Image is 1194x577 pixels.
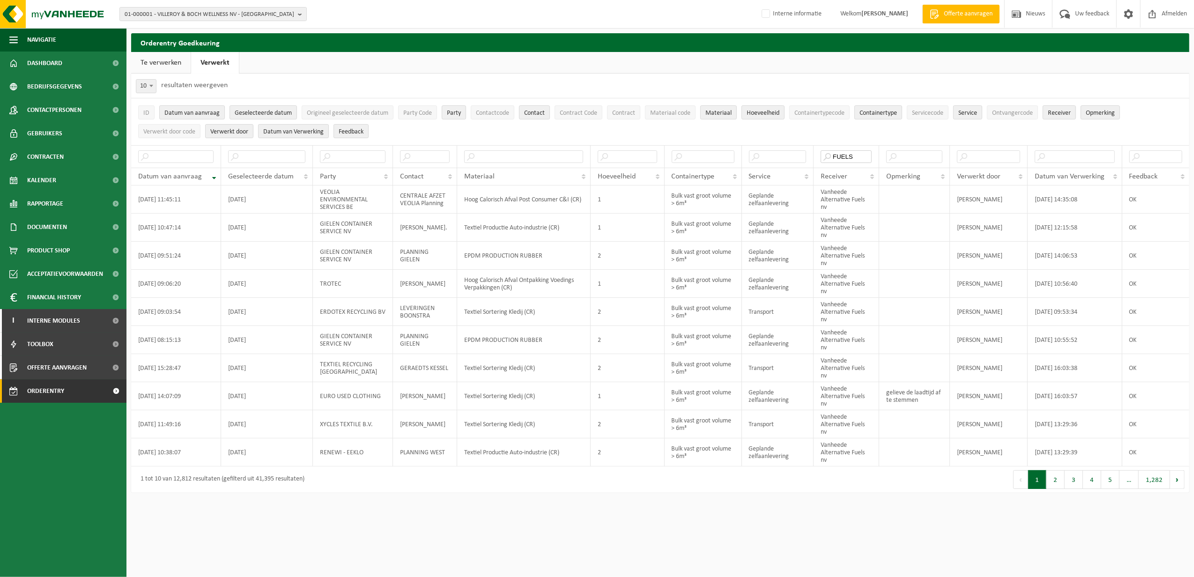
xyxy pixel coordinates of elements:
[313,270,393,298] td: TROTEC
[393,298,457,326] td: LEVERINGEN BOONSTRA
[560,110,597,117] span: Contract Code
[1083,470,1101,489] button: 4
[161,81,228,89] label: resultaten weergeven
[591,354,664,382] td: 2
[334,124,369,138] button: FeedbackFeedback: Activate to sort
[1086,110,1115,117] span: Opmerking
[957,173,1001,180] span: Verwerkt door
[393,382,457,410] td: [PERSON_NAME]
[1028,410,1122,438] td: [DATE] 13:29:36
[665,326,742,354] td: Bulk vast groot volume > 6m³
[263,128,324,135] span: Datum van Verwerking
[313,185,393,214] td: VEOLIA ENVIRONMENTAL SERVICES BE
[814,270,879,298] td: Vanheede Alternative Fuels nv
[221,185,313,214] td: [DATE]
[607,105,640,119] button: ContractContract: Activate to sort
[814,382,879,410] td: Vanheede Alternative Fuels nv
[457,326,591,354] td: EPDM PRODUCTION RUBBER
[907,105,949,119] button: ServicecodeServicecode: Activate to sort
[221,354,313,382] td: [DATE]
[302,105,393,119] button: Origineel geselecteerde datumOrigineel geselecteerde datum: Activate to sort
[987,105,1038,119] button: OntvangercodeOntvangercode: Activate to sort
[131,326,221,354] td: [DATE] 08:15:13
[591,382,664,410] td: 1
[27,262,103,286] span: Acceptatievoorwaarden
[591,270,664,298] td: 1
[221,298,313,326] td: [DATE]
[1028,382,1122,410] td: [DATE] 16:03:57
[886,173,920,180] span: Opmerking
[27,192,63,215] span: Rapportage
[230,105,297,119] button: Geselecteerde datumGeselecteerde datum: Activate to sort
[814,354,879,382] td: Vanheede Alternative Fuels nv
[119,7,307,21] button: 01-000001 - VILLEROY & BOCH WELLNESS NV - [GEOGRAPHIC_DATA]
[457,242,591,270] td: EPDM PRODUCTION RUBBER
[131,214,221,242] td: [DATE] 10:47:14
[942,9,995,19] span: Offerte aanvragen
[393,410,457,438] td: [PERSON_NAME]
[27,122,62,145] span: Gebruikers
[591,298,664,326] td: 2
[665,242,742,270] td: Bulk vast groot volume > 6m³
[471,105,514,119] button: ContactcodeContactcode: Activate to sort
[464,173,495,180] span: Materiaal
[612,110,635,117] span: Contract
[221,382,313,410] td: [DATE]
[27,333,53,356] span: Toolbox
[1028,214,1122,242] td: [DATE] 12:15:58
[393,326,457,354] td: PLANNING GIELEN
[814,242,879,270] td: Vanheede Alternative Fuels nv
[393,438,457,466] td: PLANNING WEST
[131,242,221,270] td: [DATE] 09:51:24
[136,79,156,93] span: 10
[742,438,814,466] td: Geplande zelfaanlevering
[742,242,814,270] td: Geplande zelfaanlevering
[27,98,82,122] span: Contactpersonen
[760,7,822,21] label: Interne informatie
[1122,326,1189,354] td: OK
[1028,298,1122,326] td: [DATE] 09:53:34
[131,52,191,74] a: Te verwerken
[138,124,200,138] button: Verwerkt door codeVerwerkt door code: Activate to sort
[814,410,879,438] td: Vanheede Alternative Fuels nv
[1043,105,1076,119] button: ReceiverReceiver: Activate to sort
[221,326,313,354] td: [DATE]
[1122,270,1189,298] td: OK
[9,309,18,333] span: I
[950,185,1028,214] td: [PERSON_NAME]
[313,242,393,270] td: GIELEN CONTAINER SERVICE NV
[393,242,457,270] td: PLANNING GIELEN
[742,105,785,119] button: HoeveelheidHoeveelheid: Activate to sort
[591,214,664,242] td: 1
[950,242,1028,270] td: [PERSON_NAME]
[1028,242,1122,270] td: [DATE] 14:06:53
[672,173,715,180] span: Containertype
[457,382,591,410] td: Textiel Sortering Kledij (CR)
[598,173,636,180] span: Hoeveelheid
[393,354,457,382] td: GERAEDTS KESSEL
[861,10,908,17] strong: [PERSON_NAME]
[313,326,393,354] td: GIELEN CONTAINER SERVICE NV
[665,270,742,298] td: Bulk vast groot volume > 6m³
[742,270,814,298] td: Geplande zelfaanlevering
[1035,173,1105,180] span: Datum van Verwerking
[665,410,742,438] td: Bulk vast groot volume > 6m³
[393,185,457,214] td: CENTRALE AFZET VEOLIA Planning
[313,354,393,382] td: TEXTIEL RECYCLING [GEOGRAPHIC_DATA]
[821,173,847,180] span: Receiver
[138,105,155,119] button: IDID: Activate to sort
[143,110,149,117] span: ID
[912,110,943,117] span: Servicecode
[1122,354,1189,382] td: OK
[742,326,814,354] td: Geplande zelfaanlevering
[131,33,1189,52] h2: Orderentry Goedkeuring
[457,410,591,438] td: Textiel Sortering Kledij (CR)
[591,438,664,466] td: 2
[1170,470,1185,489] button: Next
[814,214,879,242] td: Vanheede Alternative Fuels nv
[1120,470,1139,489] span: …
[591,242,664,270] td: 2
[313,298,393,326] td: ERDOTEX RECYCLING BV
[221,410,313,438] td: [DATE]
[403,110,432,117] span: Party Code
